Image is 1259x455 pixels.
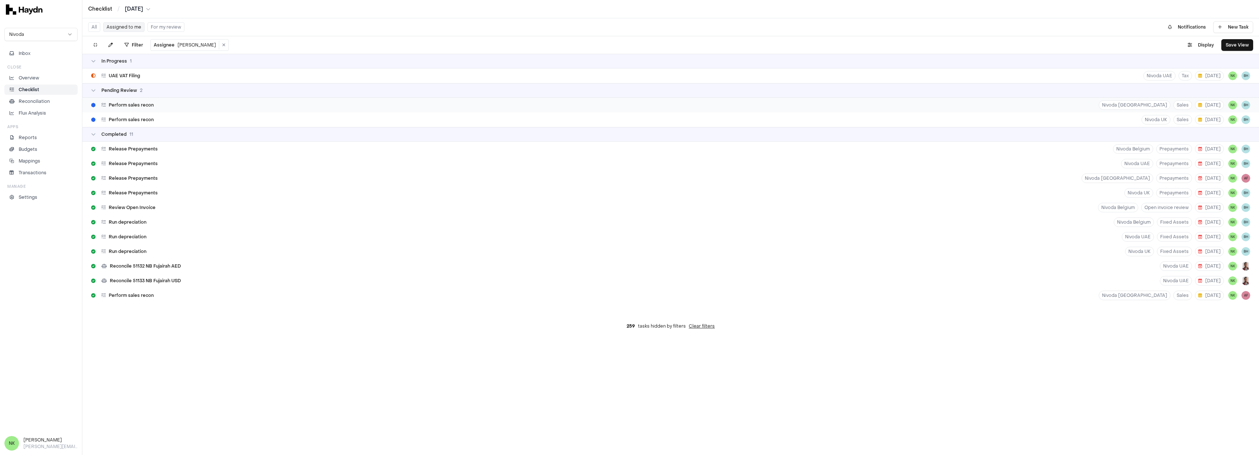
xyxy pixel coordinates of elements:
[23,437,78,443] h3: [PERSON_NAME]
[1195,115,1224,124] button: [DATE]
[1241,218,1250,227] span: BH
[125,5,143,13] span: [DATE]
[1113,144,1153,154] button: Nivoda Belgium
[1228,232,1237,241] span: NK
[109,205,156,210] span: Review Open Invoice
[1241,71,1250,80] button: BH
[1198,117,1221,123] span: [DATE]
[4,168,78,178] a: Transactions
[109,190,158,196] span: Release Prepayments
[4,436,19,451] span: NK
[1241,145,1250,153] span: BH
[4,73,78,83] a: Overview
[109,292,154,298] span: Perform sales recon
[7,184,26,189] h3: Manage
[1241,247,1250,256] button: BH
[1228,276,1237,285] button: NK
[109,234,146,240] span: Run depreciation
[1195,203,1224,212] button: [DATE]
[151,41,219,49] button: Assignee[PERSON_NAME]
[1173,100,1192,110] button: Sales
[1228,101,1237,109] button: NK
[1228,115,1237,124] button: NK
[1156,159,1192,168] button: Prepayments
[7,64,22,70] h3: Close
[109,161,158,167] span: Release Prepayments
[1195,174,1224,183] button: [DATE]
[103,22,145,32] button: Assigned to me
[19,86,39,93] p: Checklist
[689,323,715,329] button: Clear filters
[19,194,37,201] p: Settings
[1241,232,1250,241] button: BH
[1198,102,1221,108] span: [DATE]
[1198,249,1221,254] span: [DATE]
[1198,292,1221,298] span: [DATE]
[109,73,140,79] span: UAE VAT Filing
[1143,71,1176,81] button: Nivoda UAE
[1228,159,1237,168] button: NK
[101,58,127,64] span: In Progress
[109,219,146,225] span: Run depreciation
[1241,262,1250,271] button: JP Smit
[1241,189,1250,197] button: BH
[1198,205,1221,210] span: [DATE]
[4,192,78,202] a: Settings
[109,146,158,152] span: Release Prepayments
[110,278,181,284] span: Reconcile 51133 NB Fujairah USD
[1195,100,1224,110] button: [DATE]
[7,124,18,130] h3: Apps
[1228,291,1237,300] span: NK
[1228,203,1237,212] button: NK
[1241,276,1250,285] img: JP Smit
[1241,159,1250,168] span: BH
[1195,247,1224,256] button: [DATE]
[1228,218,1237,227] span: NK
[1173,291,1192,300] button: Sales
[1228,189,1237,197] button: NK
[130,58,132,64] span: 1
[109,102,154,108] span: Perform sales recon
[1099,100,1170,110] button: Nivoda [GEOGRAPHIC_DATA]
[1156,174,1192,183] button: Prepayments
[1228,262,1237,271] button: NK
[1114,217,1154,227] button: Nivoda Belgium
[109,117,154,123] span: Perform sales recon
[82,317,1259,335] div: tasks hidden by filters
[1195,217,1224,227] button: [DATE]
[130,131,133,137] span: 11
[1081,174,1153,183] button: Nivoda [GEOGRAPHIC_DATA]
[1228,71,1237,80] button: NK
[1099,291,1170,300] button: Nivoda [GEOGRAPHIC_DATA]
[1156,144,1192,154] button: Prepayments
[1198,234,1221,240] span: [DATE]
[147,22,184,32] button: For my review
[23,443,78,450] p: [PERSON_NAME][EMAIL_ADDRESS][DOMAIN_NAME]
[1195,144,1224,154] button: [DATE]
[1195,71,1224,81] button: [DATE]
[1141,203,1192,212] button: Open invoice review
[1241,291,1250,300] button: AF
[1125,247,1154,256] button: Nivoda UK
[1178,71,1192,81] button: Tax
[1142,115,1170,124] button: Nivoda UK
[4,48,78,59] button: Inbox
[4,85,78,95] a: Checklist
[109,249,146,254] span: Run depreciation
[1195,291,1224,300] button: [DATE]
[1124,188,1153,198] button: Nivoda UK
[1160,261,1192,271] button: Nivoda UAE
[1198,161,1221,167] span: [DATE]
[4,96,78,107] a: Reconciliation
[1228,174,1237,183] button: NK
